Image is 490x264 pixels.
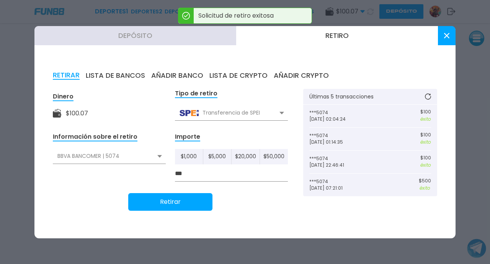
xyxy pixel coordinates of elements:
[309,185,370,191] p: [DATE] 07:21:01
[175,149,203,164] button: $1,000
[175,133,200,141] div: Importe
[180,110,199,116] img: Transferencia de SPEI
[194,8,312,23] p: Solicitud de retiro exitosa
[309,139,370,145] p: [DATE] 01:14:35
[236,26,438,45] button: Retiro
[420,109,431,115] p: $ 100
[175,106,288,120] div: Transferencia de SPEI
[53,133,137,141] div: Información sobre el retiro
[419,185,431,192] p: éxito
[260,149,288,164] button: $50,000
[53,71,80,80] button: RETIRAR
[232,149,260,164] button: $20,000
[309,162,370,168] p: [DATE] 22:46:41
[420,155,431,161] p: $ 100
[175,89,217,98] div: Tipo de retiro
[53,149,166,164] div: BBVA BANCOMER | 5074
[209,71,268,80] button: LISTA DE CRYPTO
[309,94,374,99] p: Últimas 5 transacciones
[151,71,203,80] button: AÑADIR BANCO
[203,149,232,164] button: $5,000
[86,71,145,80] button: LISTA DE BANCOS
[420,162,431,169] p: éxito
[66,109,88,118] div: $ 100.07
[128,193,212,211] button: Retirar
[53,92,73,101] div: Dinero
[419,178,431,184] p: $ 500
[34,26,236,45] button: Depósito
[420,116,431,123] p: éxito
[309,116,370,122] p: [DATE] 02:04:24
[420,139,431,146] p: éxito
[274,71,329,80] button: AÑADIR CRYPTO
[420,132,431,138] p: $ 100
